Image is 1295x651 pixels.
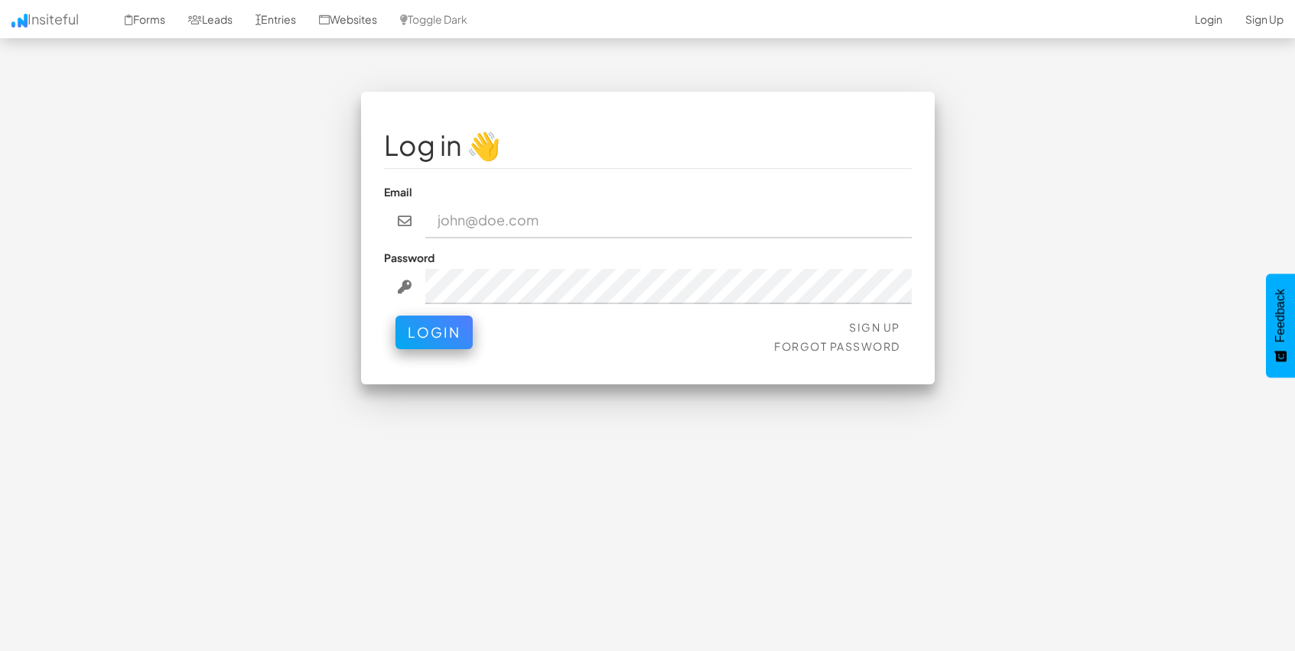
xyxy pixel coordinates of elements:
a: Sign Up [849,320,900,334]
span: Feedback [1274,289,1287,342]
label: Email [384,184,412,199]
h1: Log in 👋 [384,130,912,160]
a: Forgot Password [774,339,900,353]
button: Feedback - Show survey [1266,274,1295,377]
button: Login [395,316,473,349]
img: icon.png [11,14,28,28]
label: Password [384,250,434,265]
input: john@doe.com [425,203,912,238]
